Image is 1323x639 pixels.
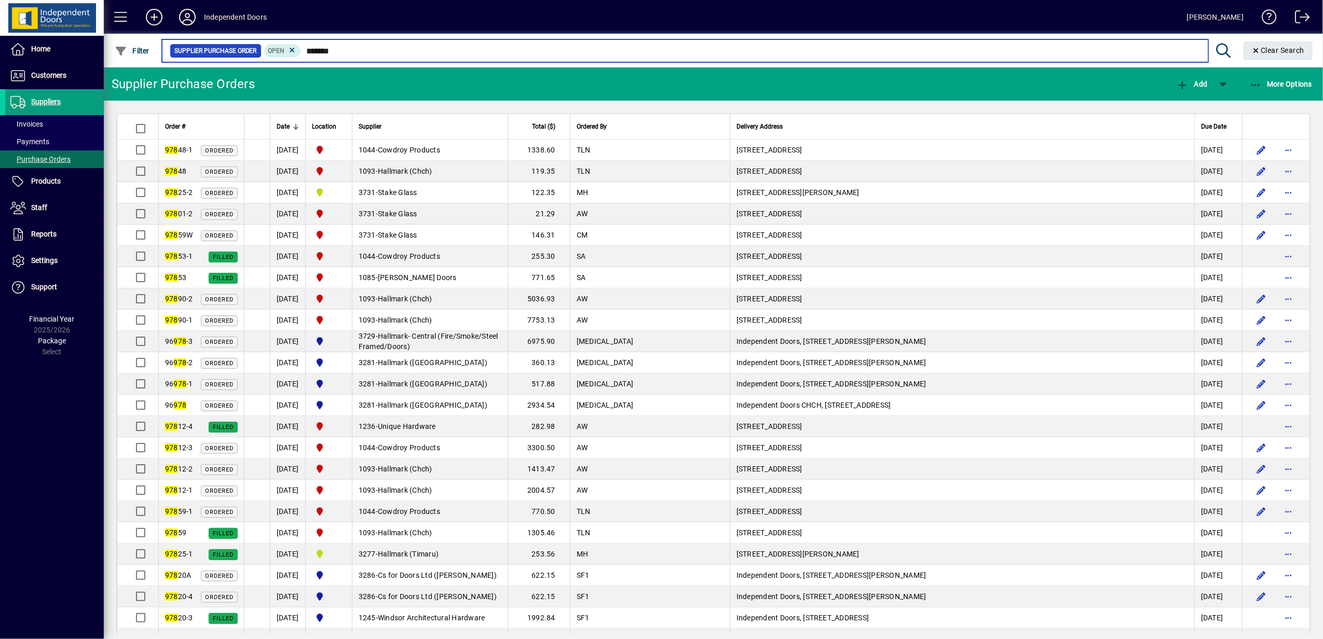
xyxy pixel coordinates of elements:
[165,252,178,260] em: 978
[359,188,376,197] span: 3731
[165,422,178,430] em: 978
[1253,333,1270,350] button: Edit
[508,459,570,480] td: 1413.47
[1253,354,1270,371] button: Edit
[270,140,305,161] td: [DATE]
[1254,2,1277,36] a: Knowledge Base
[730,373,1194,395] td: Independent Doors, [STREET_ADDRESS][PERSON_NAME]
[268,47,285,54] span: Open
[352,437,508,459] td: -
[1253,142,1270,158] button: Edit
[312,121,346,132] div: Location
[165,465,193,473] span: 12-2
[165,146,193,154] span: 48-1
[5,195,104,221] a: Staff
[1194,480,1242,501] td: [DATE]
[165,486,178,494] em: 978
[1253,205,1270,222] button: Edit
[577,422,588,430] span: AW
[1249,80,1313,88] span: More Options
[508,331,570,352] td: 6975.90
[577,316,588,324] span: AW
[205,445,234,452] span: Ordered
[359,121,381,132] span: Supplier
[1187,9,1244,25] div: [PERSON_NAME]
[1253,184,1270,201] button: Edit
[730,352,1194,373] td: Independent Doors, [STREET_ADDRESS][PERSON_NAME]
[359,252,376,260] span: 1044
[352,480,508,501] td: -
[577,465,588,473] span: AW
[730,203,1194,225] td: [STREET_ADDRESS]
[270,459,305,480] td: [DATE]
[1194,140,1242,161] td: [DATE]
[378,295,432,303] span: Hallmark (Chch)
[1194,182,1242,203] td: [DATE]
[1253,461,1270,477] button: Edit
[270,437,305,459] td: [DATE]
[312,399,346,411] span: Cromwell Central Otago
[352,352,508,373] td: -
[577,295,588,303] span: AW
[736,121,783,132] span: Delivery Address
[31,71,66,79] span: Customers
[213,424,234,430] span: Filled
[508,140,570,161] td: 1338.60
[312,441,346,454] span: Christchurch
[359,146,376,154] span: 1044
[359,295,376,303] span: 1093
[514,121,565,132] div: Total ($)
[730,161,1194,182] td: [STREET_ADDRESS]
[352,331,508,352] td: -
[1194,225,1242,246] td: [DATE]
[1280,205,1297,222] button: More options
[1280,163,1297,179] button: More options
[378,167,432,175] span: Hallmark (Chch)
[508,437,570,459] td: 3300.50
[205,296,234,303] span: Ordered
[1253,163,1270,179] button: Edit
[1280,482,1297,498] button: More options
[31,177,61,185] span: Products
[1194,373,1242,395] td: [DATE]
[730,480,1194,501] td: [STREET_ADDRESS]
[352,416,508,437] td: -
[359,380,376,388] span: 3281
[359,401,376,409] span: 3281
[1280,524,1297,541] button: More options
[30,315,75,323] span: Financial Year
[1194,352,1242,373] td: [DATE]
[270,416,305,437] td: [DATE]
[508,310,570,331] td: 7753.13
[165,146,178,154] em: 978
[730,225,1194,246] td: [STREET_ADDRESS]
[205,169,234,175] span: Ordered
[577,188,589,197] span: MH
[1194,459,1242,480] td: [DATE]
[270,480,305,501] td: [DATE]
[1194,246,1242,267] td: [DATE]
[138,8,171,26] button: Add
[359,121,501,132] div: Supplier
[205,147,234,154] span: Ordered
[359,316,376,324] span: 1093
[378,358,487,367] span: Hallmark ([GEOGRAPHIC_DATA])
[205,190,234,197] span: Ordered
[1194,310,1242,331] td: [DATE]
[5,150,104,168] a: Purchase Orders
[1280,184,1297,201] button: More options
[165,465,178,473] em: 978
[508,373,570,395] td: 517.88
[359,332,376,340] span: 3729
[205,339,234,345] span: Ordered
[165,273,186,282] span: 53
[1280,269,1297,286] button: More options
[1247,75,1315,93] button: More Options
[1194,203,1242,225] td: [DATE]
[270,182,305,203] td: [DATE]
[1280,290,1297,307] button: More options
[1194,267,1242,288] td: [DATE]
[577,231,588,239] span: CM
[312,420,346,433] span: Christchurch
[270,288,305,310] td: [DATE]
